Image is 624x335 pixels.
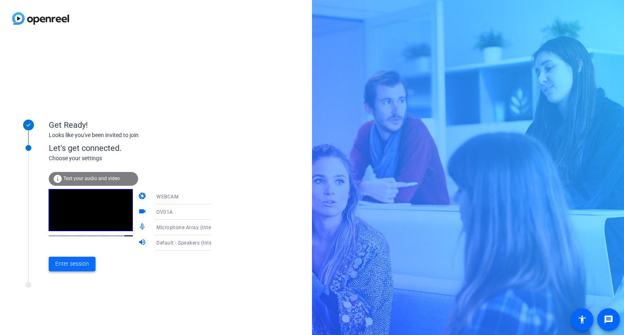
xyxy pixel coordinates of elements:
[49,257,95,271] button: Enter session
[138,223,148,232] mat-icon: mic_none
[156,239,347,246] span: Default - Speakers (Intel® Smart Sound Technology for MIPI SoundWire® Audio)
[49,142,228,154] div: Let's get connected.
[138,207,148,217] mat-icon: videocam
[55,260,89,268] span: Enter session
[53,174,63,184] mat-icon: info
[49,131,211,140] div: Looks like you've been invited to join
[577,315,587,324] mat-icon: accessibility
[49,119,211,131] div: Get Ready!
[138,192,148,202] mat-icon: camera
[156,209,173,215] span: OV01A
[156,194,178,200] span: WEBCAM
[604,315,613,324] mat-icon: message
[49,154,228,163] div: Choose your settings
[138,238,148,248] mat-icon: volume_up
[156,224,346,230] span: Microphone Array (Intel® Smart Sound Technology for MIPI SoundWire® Audio)
[63,176,120,181] span: Test your audio and video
